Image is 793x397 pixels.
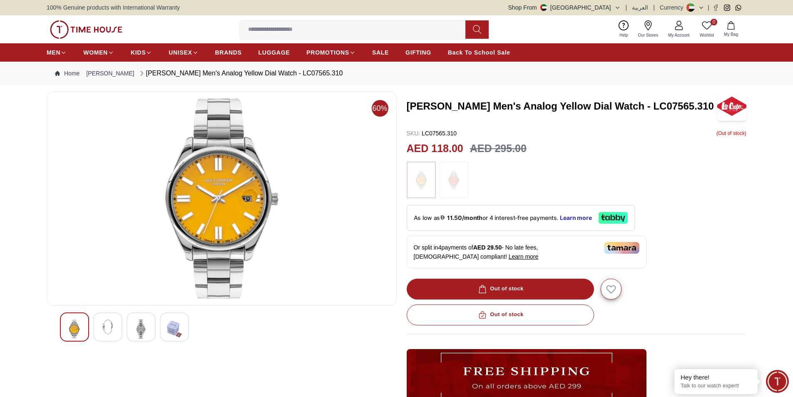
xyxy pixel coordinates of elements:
[405,48,431,57] span: GIFTING
[407,130,420,137] span: SKU :
[473,244,502,251] span: AED 29.50
[54,99,390,299] img: Lee Cooper Men's Analog Yellow Dial Watch - LC07565.310
[407,129,457,137] p: LC07565.310
[509,253,539,260] span: Learn more
[83,45,114,60] a: WOMEN
[55,69,80,77] a: Home
[407,100,718,113] h3: [PERSON_NAME] Men's Analog Yellow Dial Watch - LC07565.310
[695,19,719,40] a: 0Wishlist
[407,236,646,268] div: Or split in 4 payments of - No late fees, [DEMOGRAPHIC_DATA] compliant!
[614,19,633,40] a: Help
[259,48,290,57] span: LUGGAGE
[626,3,627,12] span: |
[47,48,60,57] span: MEN
[83,48,108,57] span: WOMEN
[259,45,290,60] a: LUGGAGE
[766,370,789,393] div: Chat Widget
[215,48,242,57] span: BRANDS
[713,5,719,11] a: Facebook
[633,19,663,40] a: Our Stores
[306,48,349,57] span: PROMOTIONS
[67,320,82,339] img: Lee Cooper Men's Analog Yellow Dial Watch - LC07565.310
[306,45,355,60] a: PROMOTIONS
[405,45,431,60] a: GIFTING
[169,48,192,57] span: UNISEX
[716,129,746,137] p: ( Out of stock )
[632,3,648,12] button: العربية
[653,3,655,12] span: |
[407,141,463,157] h2: AED 118.00
[100,320,115,335] img: Lee Cooper Men's Analog Yellow Dial Watch - LC07565.310
[215,45,242,60] a: BRANDS
[708,3,709,12] span: |
[721,31,741,37] span: My Bag
[50,20,122,39] img: ...
[616,32,631,38] span: Help
[411,166,432,194] img: ...
[696,32,717,38] span: Wishlist
[681,382,751,390] p: Talk to our watch expert!
[540,4,547,11] img: United Arab Emirates
[138,68,343,78] div: [PERSON_NAME] Men's Analog Yellow Dial Watch - LC07565.310
[604,242,639,254] img: Tamara
[131,48,146,57] span: KIDS
[508,3,621,12] button: Shop From[GEOGRAPHIC_DATA]
[448,48,510,57] span: Back To School Sale
[167,320,182,339] img: Lee Cooper Men's Analog Yellow Dial Watch - LC07565.310
[372,45,389,60] a: SALE
[665,32,693,38] span: My Account
[131,45,152,60] a: KIDS
[635,32,661,38] span: Our Stores
[47,3,180,12] span: 100% Genuine products with International Warranty
[719,20,743,39] button: My Bag
[47,62,746,85] nav: Breadcrumb
[86,69,134,77] a: [PERSON_NAME]
[443,166,464,194] img: ...
[448,45,510,60] a: Back To School Sale
[372,48,389,57] span: SALE
[735,5,741,11] a: Whatsapp
[47,45,67,60] a: MEN
[169,45,198,60] a: UNISEX
[711,19,717,25] span: 0
[724,5,730,11] a: Instagram
[134,320,149,339] img: Lee Cooper Men's Analog Yellow Dial Watch - LC07565.310
[372,100,388,117] span: 60%
[681,373,751,382] div: Hey there!
[717,92,746,121] img: Lee Cooper Men's Analog Yellow Dial Watch - LC07565.310
[470,141,527,157] h3: AED 295.00
[660,3,687,12] div: Currency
